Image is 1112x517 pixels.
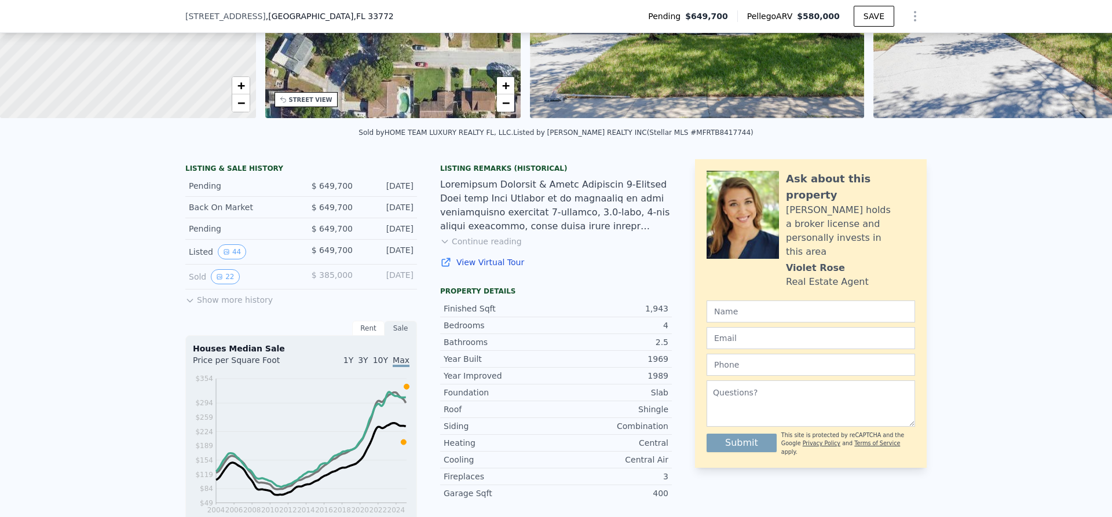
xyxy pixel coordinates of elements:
[556,303,668,314] div: 1,943
[370,506,387,514] tspan: 2022
[232,94,250,112] a: Zoom out
[502,96,510,110] span: −
[707,354,915,376] input: Phone
[200,499,213,507] tspan: $49
[193,343,409,354] div: Houses Median Sale
[189,223,292,234] div: Pending
[279,506,297,514] tspan: 2012
[189,201,292,213] div: Back On Market
[189,180,292,192] div: Pending
[513,129,753,137] div: Listed by [PERSON_NAME] REALTY INC (Stellar MLS #MFRTB8417744)
[556,353,668,365] div: 1969
[193,354,301,373] div: Price per Square Foot
[444,404,556,415] div: Roof
[387,506,405,514] tspan: 2024
[362,269,414,284] div: [DATE]
[556,404,668,415] div: Shingle
[218,244,246,259] button: View historical data
[195,413,213,421] tspan: $259
[195,375,213,383] tspan: $354
[362,201,414,213] div: [DATE]
[266,10,394,22] span: , [GEOGRAPHIC_DATA]
[444,471,556,482] div: Fireplaces
[648,10,685,22] span: Pending
[444,320,556,331] div: Bedrooms
[440,164,672,173] div: Listing Remarks (Historical)
[333,506,351,514] tspan: 2018
[352,321,385,336] div: Rent
[343,355,353,365] span: 1Y
[685,10,728,22] span: $649,700
[854,6,894,27] button: SAVE
[359,129,513,137] div: Sold by HOME TEAM LUXURY REALTY FL, LLC .
[444,370,556,382] div: Year Improved
[297,506,315,514] tspan: 2014
[362,223,414,234] div: [DATE]
[444,387,556,398] div: Foundation
[747,10,798,22] span: Pellego ARV
[225,506,243,514] tspan: 2006
[237,96,244,110] span: −
[797,12,840,21] span: $580,000
[195,442,213,450] tspan: $189
[444,487,556,499] div: Garage Sqft
[195,399,213,407] tspan: $294
[200,485,213,493] tspan: $84
[195,428,213,436] tspan: $224
[362,180,414,192] div: [DATE]
[444,336,556,348] div: Bathrooms
[232,77,250,94] a: Zoom in
[195,471,213,479] tspan: $119
[237,78,244,93] span: +
[803,440,840,446] a: Privacy Policy
[556,320,668,331] div: 4
[444,353,556,365] div: Year Built
[556,437,668,449] div: Central
[351,506,369,514] tspan: 2020
[207,506,225,514] tspan: 2004
[312,181,353,190] span: $ 649,700
[786,171,915,203] div: Ask about this property
[786,261,845,275] div: Violet Rose
[707,434,777,452] button: Submit
[353,12,393,21] span: , FL 33772
[358,355,368,365] span: 3Y
[556,370,668,382] div: 1989
[185,289,273,306] button: Show more history
[195,456,213,464] tspan: $154
[556,420,668,432] div: Combination
[497,77,514,94] a: Zoom in
[786,203,915,259] div: [PERSON_NAME] holds a broker license and personally invests in this area
[502,78,510,93] span: +
[243,506,261,514] tspan: 2008
[189,269,292,284] div: Sold
[440,287,672,296] div: Property details
[373,355,388,365] span: 10Y
[444,454,556,465] div: Cooling
[362,244,414,259] div: [DATE]
[444,437,556,449] div: Heating
[556,336,668,348] div: 2.5
[556,487,668,499] div: 400
[556,471,668,482] div: 3
[440,236,522,247] button: Continue reading
[315,506,333,514] tspan: 2016
[707,300,915,322] input: Name
[440,256,672,268] a: View Virtual Tour
[497,94,514,112] a: Zoom out
[393,355,409,367] span: Max
[444,420,556,432] div: Siding
[211,269,239,284] button: View historical data
[312,203,353,212] span: $ 649,700
[854,440,900,446] a: Terms of Service
[556,454,668,465] div: Central Air
[289,96,332,104] div: STREET VIEW
[556,387,668,398] div: Slab
[312,270,353,280] span: $ 385,000
[444,303,556,314] div: Finished Sqft
[185,10,266,22] span: [STREET_ADDRESS]
[781,431,915,456] div: This site is protected by reCAPTCHA and the Google and apply.
[904,5,927,28] button: Show Options
[189,244,292,259] div: Listed
[312,245,353,255] span: $ 649,700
